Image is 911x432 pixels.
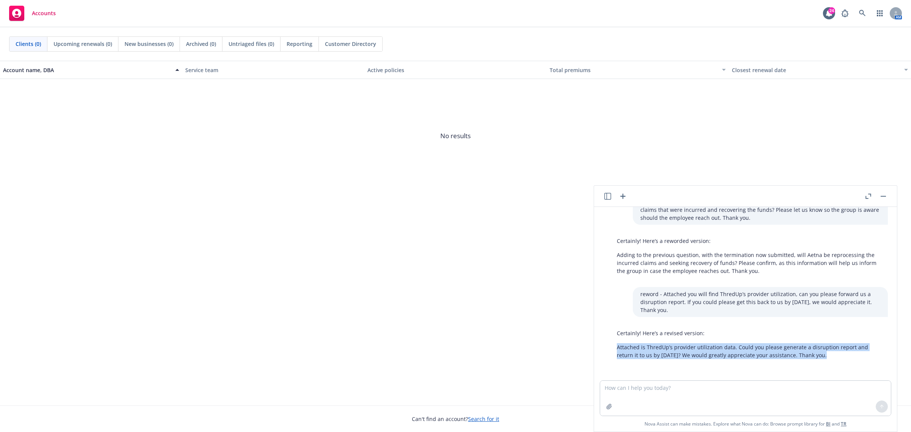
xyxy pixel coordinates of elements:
[640,290,880,314] p: reword - Attached you will find ThredUp’s provider utilization, can you please forward us a disru...
[229,40,274,48] span: Untriaged files (0)
[3,66,171,74] div: Account name, DBA
[841,421,846,427] a: TR
[6,3,59,24] a: Accounts
[412,415,499,423] span: Can't find an account?
[837,6,853,21] a: Report a Bug
[828,7,835,14] div: 24
[826,421,831,427] a: BI
[617,251,880,275] p: Adding to the previous question, with the termination now submitted, will Aetna be reprocessing t...
[645,416,846,432] span: Nova Assist can make mistakes. Explore what Nova can do: Browse prompt library for and
[547,61,729,79] button: Total premiums
[617,237,880,245] p: Certainly! Here’s a reworded version:
[185,66,361,74] div: Service team
[364,61,547,79] button: Active policies
[367,66,544,74] div: Active policies
[640,198,880,222] p: reword - Adding to this. With the termination being sent in, will Aetna be reprocessing the claim...
[872,6,887,21] a: Switch app
[617,343,880,359] p: Attached is ThredUp’s provider utilization data. Could you please generate a disruption report an...
[287,40,312,48] span: Reporting
[16,40,41,48] span: Clients (0)
[729,61,911,79] button: Closest renewal date
[617,329,880,337] p: Certainly! Here’s a revised version:
[550,66,717,74] div: Total premiums
[32,10,56,16] span: Accounts
[468,415,499,423] a: Search for it
[732,66,900,74] div: Closest renewal date
[855,6,870,21] a: Search
[125,40,173,48] span: New businesses (0)
[186,40,216,48] span: Archived (0)
[54,40,112,48] span: Upcoming renewals (0)
[325,40,376,48] span: Customer Directory
[182,61,364,79] button: Service team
